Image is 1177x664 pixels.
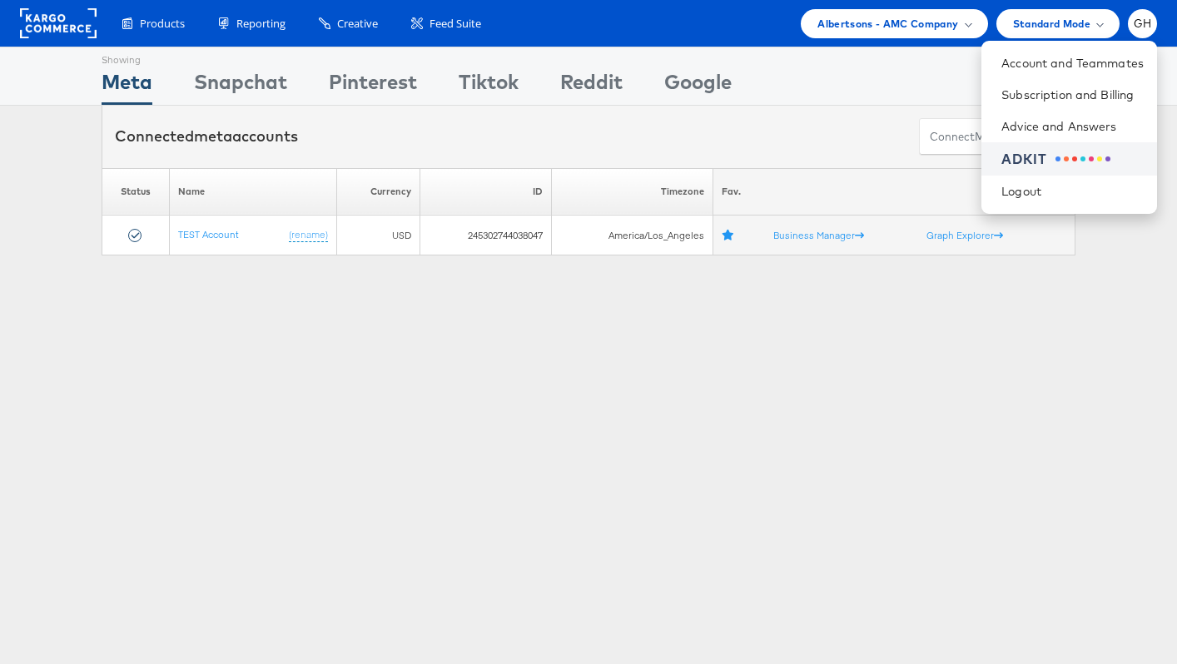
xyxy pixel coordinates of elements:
td: 245302744038047 [420,216,552,255]
a: Graph Explorer [926,229,1003,241]
span: Feed Suite [430,16,481,32]
th: Status [102,168,170,216]
a: TEST Account [178,228,239,240]
div: Snapchat [194,67,287,105]
div: Showing [102,47,152,67]
div: Reddit [560,67,623,105]
th: Currency [337,168,420,216]
span: meta [975,129,1002,145]
span: Albertsons - AMC Company [817,15,958,32]
th: Name [170,168,337,216]
a: Logout [1001,183,1144,200]
a: ADKIT [1001,150,1144,169]
td: America/Los_Angeles [552,216,713,255]
div: Tiktok [459,67,519,105]
div: Pinterest [329,67,417,105]
span: Reporting [236,16,286,32]
div: Google [664,67,732,105]
span: Products [140,16,185,32]
span: GH [1134,18,1152,29]
th: Timezone [552,168,713,216]
a: Business Manager [773,229,864,241]
a: Account and Teammates [1001,55,1144,72]
a: (rename) [289,228,328,242]
div: ADKIT [1001,150,1047,169]
button: ConnectmetaAccounts [919,118,1062,156]
span: meta [194,126,232,146]
th: ID [420,168,552,216]
span: Standard Mode [1013,15,1090,32]
a: Subscription and Billing [1001,87,1144,103]
span: Creative [337,16,378,32]
div: Meta [102,67,152,105]
td: USD [337,216,420,255]
a: Advice and Answers [1001,118,1144,135]
div: Connected accounts [115,126,298,147]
